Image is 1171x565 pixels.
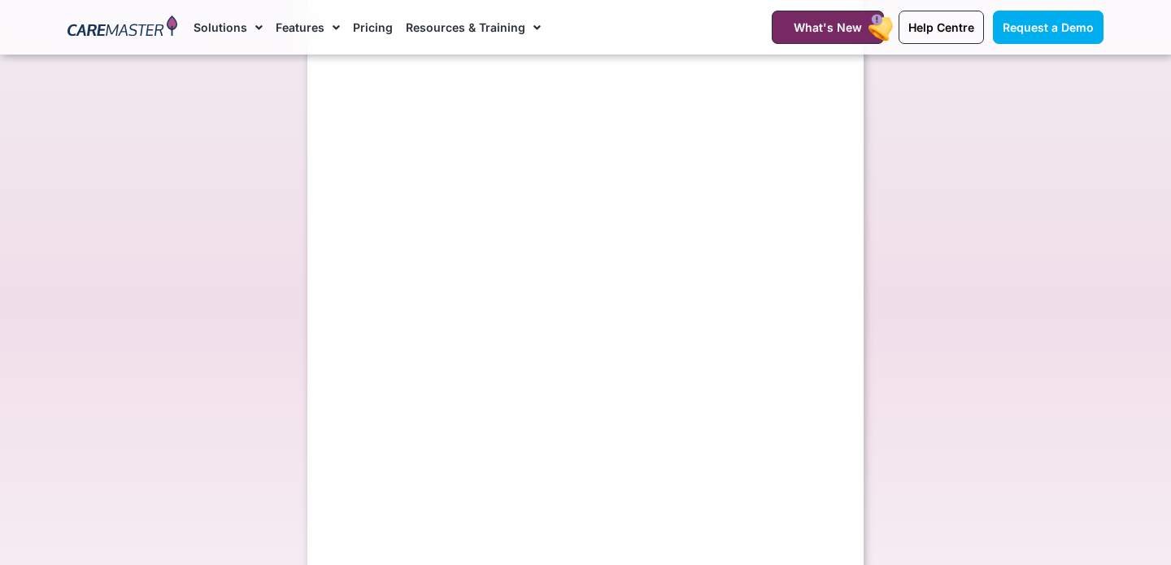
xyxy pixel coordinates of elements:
a: Request a Demo [993,11,1104,44]
span: Request a Demo [1003,20,1094,34]
a: Help Centre [899,11,984,44]
span: Help Centre [908,20,974,34]
span: What's New [794,20,862,34]
a: What's New [772,11,884,44]
img: CareMaster Logo [67,15,177,40]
